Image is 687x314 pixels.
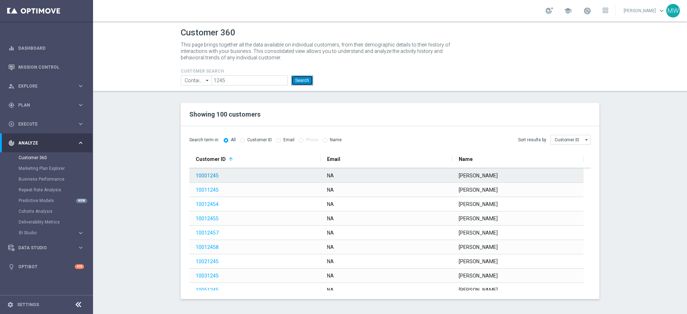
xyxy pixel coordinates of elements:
div: Cohorts Analysis [19,206,92,217]
div: NEW [76,198,87,203]
button: play_circle_outline Execute keyboard_arrow_right [8,121,84,127]
i: keyboard_arrow_right [77,139,84,146]
div: Press SPACE to select this row. [189,183,584,197]
i: keyboard_arrow_right [77,121,84,127]
div: Press SPACE to select this row. [189,240,584,254]
div: Repeat Rate Analysis [19,185,92,195]
i: gps_fixed [8,102,15,108]
span: NA [327,187,334,193]
div: Press SPACE to select this row. [189,254,584,269]
div: Marketing Plan Explorer [19,163,92,174]
div: Press SPACE to select this row. [189,269,584,283]
span: Name [459,156,473,162]
div: Plan [8,102,77,108]
span: Plan [18,103,77,107]
span: Execute [18,122,77,126]
i: person_search [8,83,15,89]
i: lightbulb [8,264,15,270]
a: Settings [17,303,39,307]
div: Predictive Models [19,195,92,206]
div: gps_fixed Plan keyboard_arrow_right [8,102,84,108]
h1: Customer 360 [181,28,599,38]
h4: CUSTOMER SEARCH [181,69,313,74]
a: 10001245 [196,173,219,178]
span: [PERSON_NAME] [459,230,498,236]
i: keyboard_arrow_right [77,230,84,236]
div: +10 [75,264,84,269]
a: Cohorts Analysis [19,208,74,214]
input: Customer ID [551,135,591,145]
div: Deliverability Metrics [19,217,92,227]
span: [PERSON_NAME] [459,244,498,250]
div: BI Studio [19,227,92,238]
button: equalizer Dashboard [8,45,84,51]
span: school [564,7,572,15]
input: Enter CID, Email, name or phone [211,75,288,85]
span: NA [327,216,334,221]
a: 10011245 [196,187,219,193]
span: [PERSON_NAME] [459,273,498,279]
div: Customer 360 [19,152,92,163]
span: NA [327,287,334,293]
i: arrow_drop_down [583,135,590,144]
a: Predictive Models [19,198,74,203]
span: [PERSON_NAME] [459,173,498,178]
a: 10012454 [196,201,219,207]
a: Repeat Rate Analysis [19,187,74,193]
a: Marketing Plan Explorer [19,166,74,171]
div: MW [666,4,680,18]
a: [PERSON_NAME]keyboard_arrow_down [623,5,666,16]
a: 10012455 [196,216,219,221]
a: Customer 360 [19,155,74,161]
button: Search [291,75,313,85]
button: Mission Control [8,64,84,70]
span: [PERSON_NAME] [459,187,498,193]
div: Optibot [8,257,84,276]
div: BI Studio keyboard_arrow_right [19,230,84,236]
div: Press SPACE to select this row. [189,197,584,211]
span: [PERSON_NAME] [459,216,498,221]
button: Data Studio keyboard_arrow_right [8,245,84,251]
span: Analyze [18,141,77,145]
button: lightbulb Optibot +10 [8,264,84,270]
span: NA [327,273,334,279]
span: NA [327,201,334,207]
i: settings [7,301,14,308]
span: [PERSON_NAME] [459,201,498,207]
span: NA [327,230,334,236]
label: Name [330,137,342,143]
a: 10012457 [196,230,219,236]
label: All [231,137,236,143]
span: [PERSON_NAME] [459,287,498,293]
a: Dashboard [18,39,84,58]
div: Business Performance [19,174,92,185]
div: Data Studio [8,245,77,251]
div: Mission Control [8,58,84,77]
button: person_search Explore keyboard_arrow_right [8,83,84,89]
span: Showing 100 customers [189,111,260,118]
a: 10051245 [196,287,219,293]
div: Press SPACE to select this row. [189,226,584,240]
i: keyboard_arrow_right [77,83,84,89]
a: Mission Control [18,58,84,77]
div: Press SPACE to select this row. [189,168,584,183]
a: Optibot [18,257,75,276]
span: Customer ID [196,156,226,162]
label: Email [283,137,294,143]
a: Deliverability Metrics [19,219,74,225]
a: Business Performance [19,176,74,182]
span: NA [327,173,334,178]
label: Customer ID [247,137,272,143]
span: [PERSON_NAME] [459,259,498,264]
button: track_changes Analyze keyboard_arrow_right [8,140,84,146]
span: keyboard_arrow_down [658,7,666,15]
div: Press SPACE to select this row. [189,283,584,297]
a: 10021245 [196,259,219,264]
a: 10012458 [196,244,219,250]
